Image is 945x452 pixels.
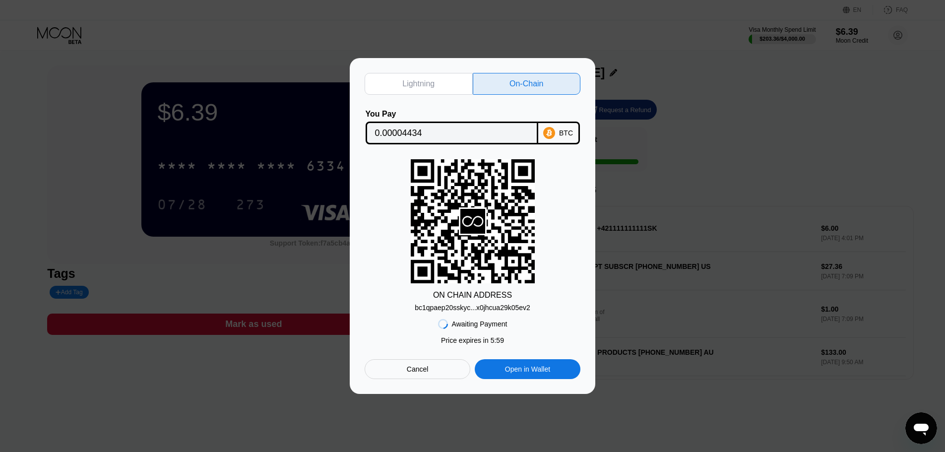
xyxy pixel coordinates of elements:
[475,359,580,379] div: Open in Wallet
[402,79,435,89] div: Lightning
[441,336,504,344] div: Price expires in
[415,304,530,312] div: bc1qpaep20sskyc...x0jhcua29k05ev2
[365,110,580,144] div: You PayBTC
[473,73,581,95] div: On-Chain
[505,365,550,374] div: Open in Wallet
[365,359,470,379] div: Cancel
[407,365,429,374] div: Cancel
[491,336,504,344] span: 5 : 59
[433,291,512,300] div: ON CHAIN ADDRESS
[905,412,937,444] iframe: Button to launch messaging window
[365,73,473,95] div: Lightning
[366,110,538,119] div: You Pay
[452,320,507,328] div: Awaiting Payment
[415,300,530,312] div: bc1qpaep20sskyc...x0jhcua29k05ev2
[559,129,573,137] div: BTC
[509,79,543,89] div: On-Chain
